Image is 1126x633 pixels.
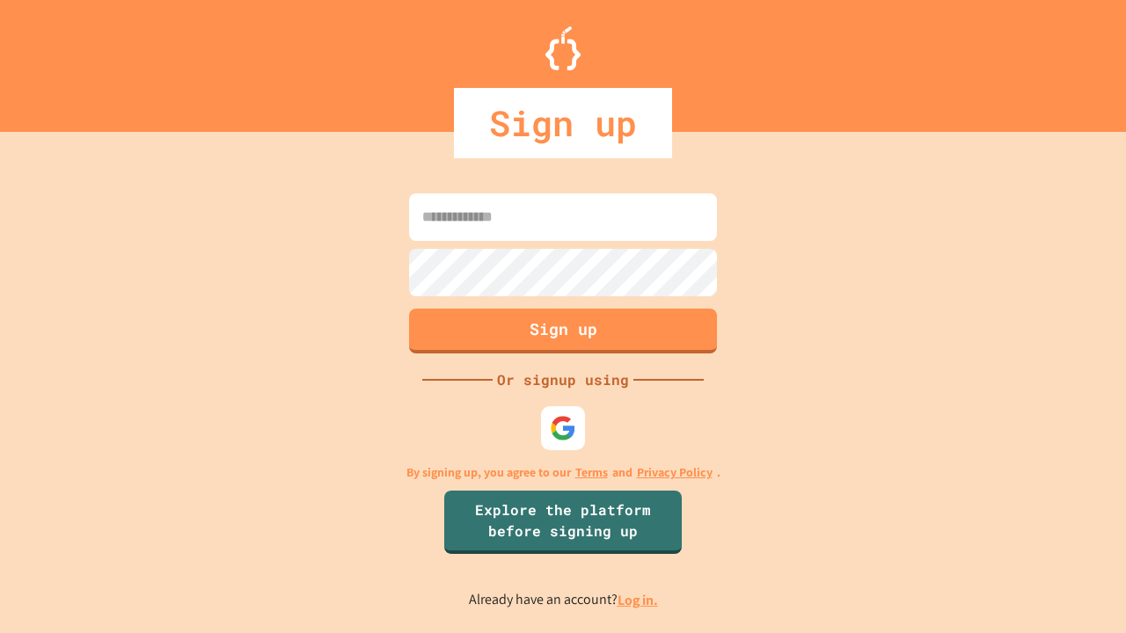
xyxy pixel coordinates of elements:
[618,591,658,609] a: Log in.
[406,463,720,482] p: By signing up, you agree to our and .
[493,369,633,390] div: Or signup using
[444,491,682,554] a: Explore the platform before signing up
[454,88,672,158] div: Sign up
[550,415,576,441] img: google-icon.svg
[637,463,713,482] a: Privacy Policy
[545,26,581,70] img: Logo.svg
[409,309,717,353] button: Sign up
[469,589,658,611] p: Already have an account?
[575,463,608,482] a: Terms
